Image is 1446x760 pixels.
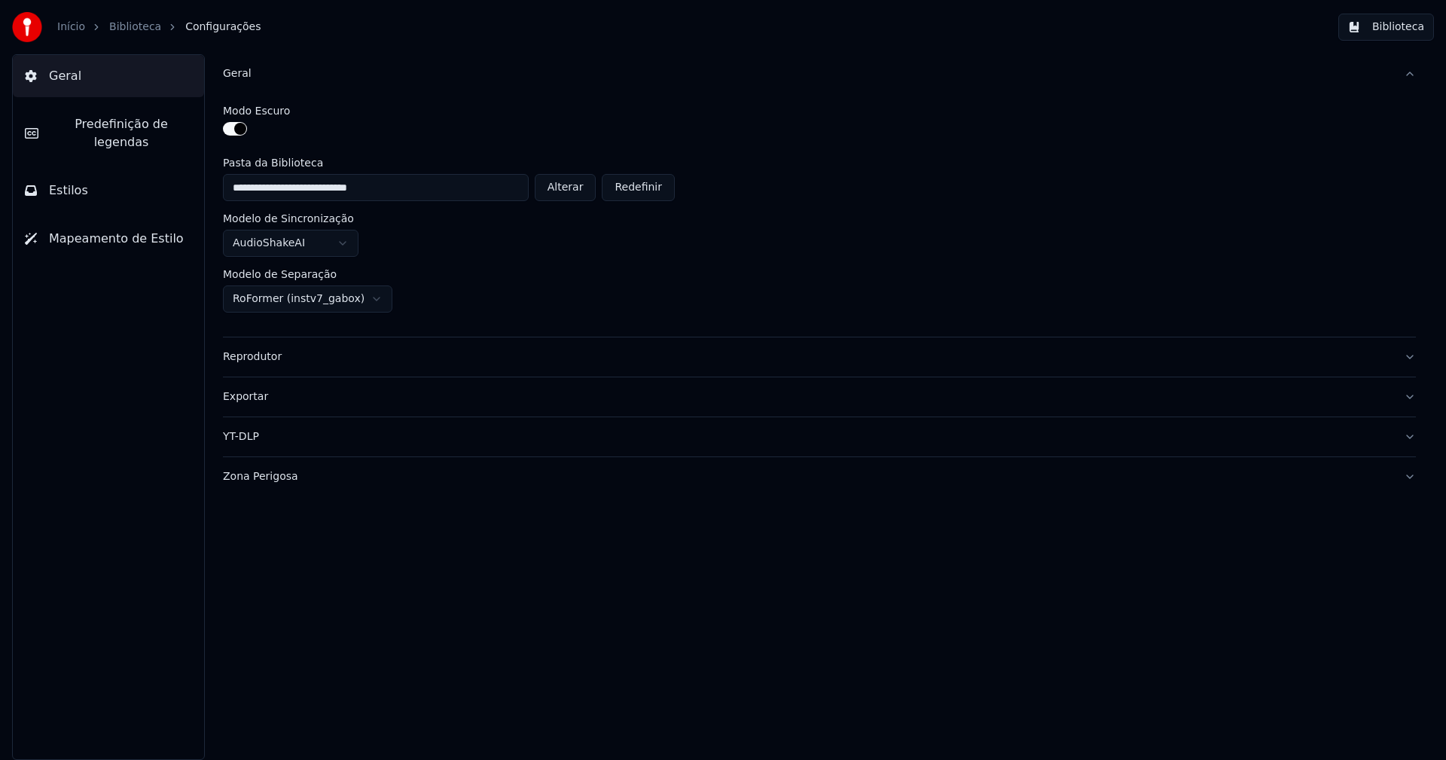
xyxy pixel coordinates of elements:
label: Modelo de Separação [223,269,337,279]
button: YT-DLP [223,417,1416,456]
span: Mapeamento de Estilo [49,230,184,248]
button: Predefinição de legendas [13,103,204,163]
nav: breadcrumb [57,20,261,35]
div: Zona Perigosa [223,469,1392,484]
button: Mapeamento de Estilo [13,218,204,260]
button: Exportar [223,377,1416,417]
img: youka [12,12,42,42]
a: Biblioteca [109,20,161,35]
button: Alterar [535,174,596,201]
label: Modo Escuro [223,105,290,116]
label: Pasta da Biblioteca [223,157,675,168]
div: Exportar [223,389,1392,404]
label: Modelo de Sincronização [223,213,354,224]
span: Configurações [185,20,261,35]
div: Geral [223,93,1416,337]
button: Estilos [13,169,204,212]
span: Predefinição de legendas [50,115,192,151]
button: Geral [223,54,1416,93]
span: Estilos [49,182,88,200]
button: Redefinir [602,174,675,201]
button: Reprodutor [223,337,1416,377]
a: Início [57,20,85,35]
div: Geral [223,66,1392,81]
button: Geral [13,55,204,97]
div: YT-DLP [223,429,1392,444]
span: Geral [49,67,81,85]
div: Reprodutor [223,349,1392,365]
button: Biblioteca [1338,14,1434,41]
button: Zona Perigosa [223,457,1416,496]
